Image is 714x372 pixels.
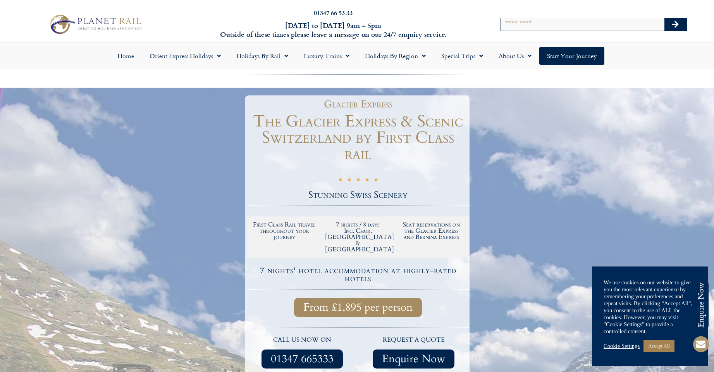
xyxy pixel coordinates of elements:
[539,47,604,65] a: Start your Journey
[399,221,465,240] h2: Seat reservations on the Glacier Express and Bernina Express
[365,176,370,185] i: ★
[491,47,539,65] a: About Us
[110,47,142,65] a: Home
[46,12,145,36] img: Planet Rail Train Holidays Logo
[248,266,468,283] h4: 7 nights' hotel accommodation at highly-rated hotels
[434,47,491,65] a: Special Trips
[373,350,454,369] a: Enquire Now
[382,354,445,364] span: Enquire Now
[373,176,379,185] i: ★
[338,175,379,185] div: 5/5
[356,176,361,185] i: ★
[142,47,229,65] a: Orient Express Holidays
[664,18,687,31] button: Search
[251,99,466,109] h1: Glacier Express
[4,47,710,65] nav: Menu
[262,350,343,369] a: 01347 665333
[362,335,466,345] p: request a quote
[229,47,296,65] a: Holidays by Rail
[247,190,470,200] h2: Stunning Swiss Scenery
[338,176,343,185] i: ★
[604,279,697,335] div: We use cookies on our website to give you the most relevant experience by remembering your prefer...
[251,335,354,345] p: call us now on
[296,47,357,65] a: Luxury Trains
[314,8,353,17] a: 01347 66 53 33
[357,47,434,65] a: Holidays by Region
[192,21,474,39] h6: [DATE] to [DATE] 9am – 5pm Outside of these times please leave a message on our 24/7 enquiry serv...
[325,221,391,253] h2: 7 nights / 8 days Inc. Chur, [GEOGRAPHIC_DATA] & [GEOGRAPHIC_DATA]
[252,221,318,240] h2: First Class Rail travel throughout your journey
[271,354,334,364] span: 01347 665333
[604,343,640,350] a: Cookie Settings
[347,176,352,185] i: ★
[294,298,422,317] a: From £1,895 per person
[643,340,674,352] a: Accept All
[303,303,413,312] span: From £1,895 per person
[247,113,470,162] h1: The Glacier Express & Scenic Switzerland by First Class rail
